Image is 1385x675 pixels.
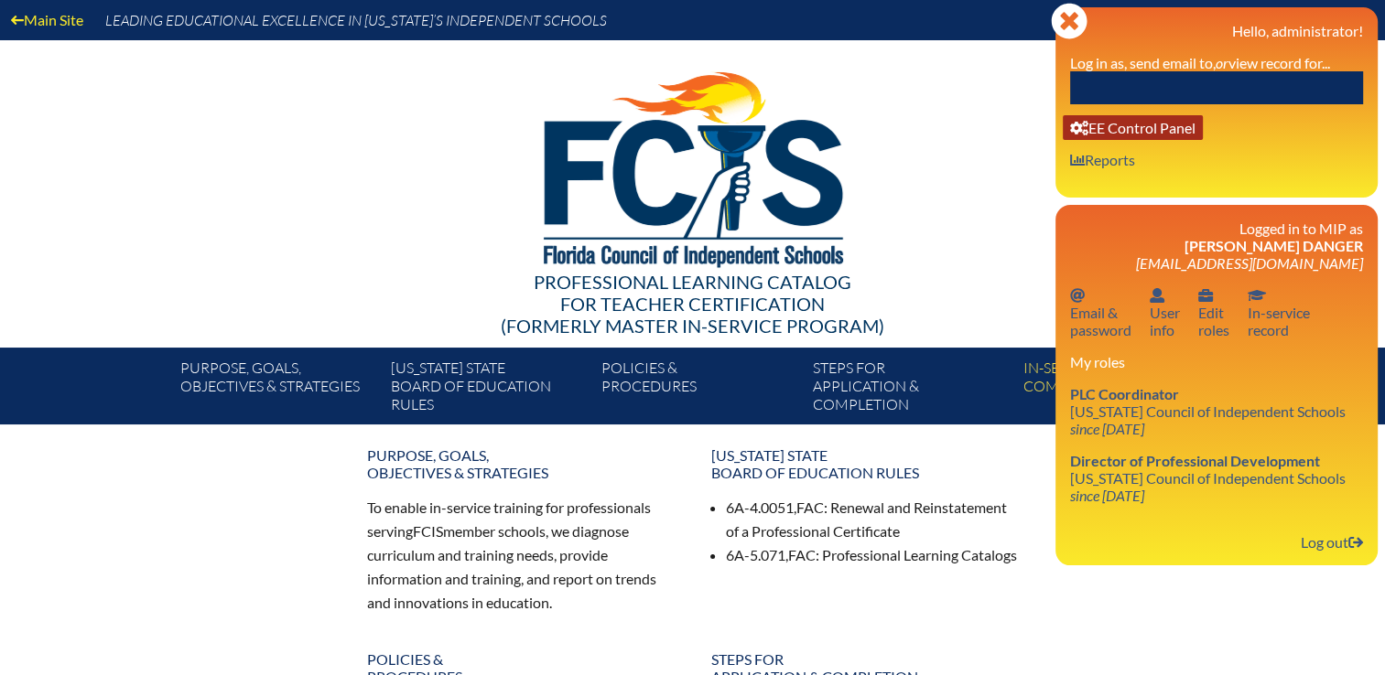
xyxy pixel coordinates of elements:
[166,271,1220,337] div: Professional Learning Catalog (formerly Master In-service Program)
[1063,283,1139,342] a: Email passwordEmail &password
[1191,283,1237,342] a: User infoEditroles
[413,522,443,540] span: FCIS
[1070,121,1088,135] svg: User info
[1185,237,1363,254] span: [PERSON_NAME] Danger
[1348,535,1363,550] svg: Log out
[560,293,825,315] span: for Teacher Certification
[1142,283,1187,342] a: User infoUserinfo
[1063,147,1142,172] a: User infoReports
[356,439,686,488] a: Purpose, goals,objectives & strategies
[1070,22,1363,39] h3: Hello, administrator!
[1136,254,1363,272] span: [EMAIL_ADDRESS][DOMAIN_NAME]
[1070,487,1144,504] i: since [DATE]
[1248,288,1266,303] svg: In-service record
[1216,54,1228,71] i: or
[1198,288,1213,303] svg: User info
[788,546,816,563] span: FAC
[384,355,594,424] a: [US_STATE] StateBoard of Education rules
[1063,448,1353,508] a: Director of Professional Development [US_STATE] Council of Independent Schools since [DATE]
[726,496,1019,543] li: 6A-4.0051, : Renewal and Reinstatement of a Professional Certificate
[367,496,675,614] p: To enable in-service training for professionals serving member schools, we diagnose curriculum an...
[1070,452,1320,469] span: Director of Professional Development
[594,355,805,424] a: Policies &Procedures
[1070,385,1179,402] span: PLC Coordinator
[1070,288,1085,303] svg: Email password
[796,498,824,516] span: FAC
[503,40,882,290] img: FCISlogo221.eps
[1063,115,1203,140] a: User infoEE Control Panel
[1016,355,1227,424] a: In-servicecomponents
[4,7,91,32] a: Main Site
[1070,153,1085,167] svg: User info
[1070,220,1363,272] h3: Logged in to MIP as
[172,355,383,424] a: Purpose, goals,objectives & strategies
[1293,530,1370,554] a: Log outLog out
[1063,381,1353,441] a: PLC Coordinator [US_STATE] Council of Independent Schools since [DATE]
[1150,288,1164,303] svg: User info
[726,543,1019,567] li: 6A-5.071, : Professional Learning Catalogs
[700,439,1030,488] a: [US_STATE] StateBoard of Education rules
[806,355,1016,424] a: Steps forapplication & completion
[1070,54,1330,71] label: Log in as, send email to, view record for...
[1051,3,1087,39] svg: Close
[1240,283,1317,342] a: In-service recordIn-servicerecord
[1070,353,1363,370] h3: My roles
[1070,420,1144,437] i: since [DATE]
